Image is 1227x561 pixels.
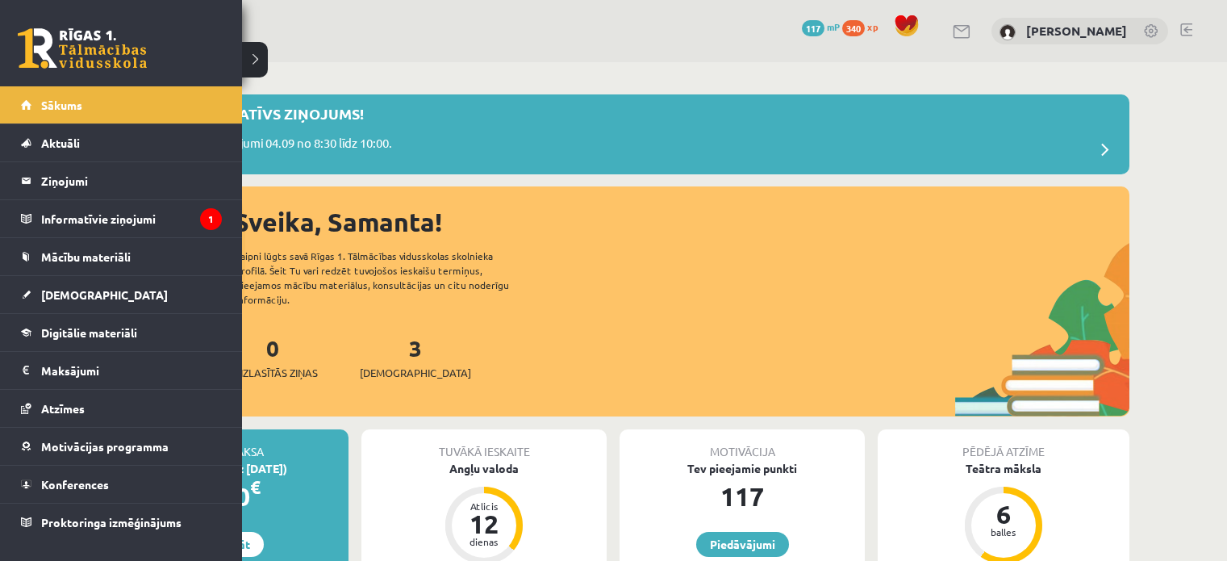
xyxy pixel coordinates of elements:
[200,208,222,230] i: 1
[41,325,137,340] span: Digitālie materiāli
[21,276,222,313] a: [DEMOGRAPHIC_DATA]
[460,501,508,511] div: Atlicis
[1000,24,1016,40] img: Samanta Jakušonoka
[227,333,318,381] a: 0Neizlasītās ziņas
[361,429,607,460] div: Tuvākā ieskaite
[41,162,222,199] legend: Ziņojumi
[842,20,886,33] a: 340 xp
[460,511,508,537] div: 12
[21,238,222,275] a: Mācību materiāli
[620,460,865,477] div: Tev pieejamie punkti
[979,527,1028,537] div: balles
[360,333,471,381] a: 3[DEMOGRAPHIC_DATA]
[41,287,168,302] span: [DEMOGRAPHIC_DATA]
[460,537,508,546] div: dienas
[21,504,222,541] a: Proktoringa izmēģinājums
[105,103,1121,166] a: Jauns informatīvs ziņojums! eSkolas tehniskie uzlabojumi 04.09 no 8:30 līdz 10:00.
[21,314,222,351] a: Digitālie materiāli
[620,429,865,460] div: Motivācija
[129,103,364,124] p: Jauns informatīvs ziņojums!
[41,515,182,530] span: Proktoringa izmēģinājums
[250,475,261,499] span: €
[105,134,392,157] p: eSkolas tehniskie uzlabojumi 04.09 no 8:30 līdz 10:00.
[360,365,471,381] span: [DEMOGRAPHIC_DATA]
[21,428,222,465] a: Motivācijas programma
[41,352,222,389] legend: Maksājumi
[842,20,865,36] span: 340
[227,365,318,381] span: Neizlasītās ziņas
[41,136,80,150] span: Aktuāli
[41,439,169,454] span: Motivācijas programma
[696,532,789,557] a: Piedāvājumi
[21,86,222,124] a: Sākums
[41,98,82,112] span: Sākums
[21,124,222,161] a: Aktuāli
[827,20,840,33] span: mP
[979,501,1028,527] div: 6
[41,200,222,237] legend: Informatīvie ziņojumi
[41,401,85,416] span: Atzīmes
[21,200,222,237] a: Informatīvie ziņojumi1
[41,249,131,264] span: Mācību materiāli
[361,460,607,477] div: Angļu valoda
[878,460,1129,477] div: Teātra māksla
[867,20,878,33] span: xp
[21,352,222,389] a: Maksājumi
[1026,23,1127,39] a: [PERSON_NAME]
[41,477,109,492] span: Konferences
[18,28,147,69] a: Rīgas 1. Tālmācības vidusskola
[802,20,840,33] a: 117 mP
[620,477,865,516] div: 117
[236,249,537,307] div: Laipni lūgts savā Rīgas 1. Tālmācības vidusskolas skolnieka profilā. Šeit Tu vari redzēt tuvojošo...
[802,20,824,36] span: 117
[21,466,222,503] a: Konferences
[234,203,1129,241] div: Sveika, Samanta!
[878,429,1129,460] div: Pēdējā atzīme
[21,390,222,427] a: Atzīmes
[21,162,222,199] a: Ziņojumi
